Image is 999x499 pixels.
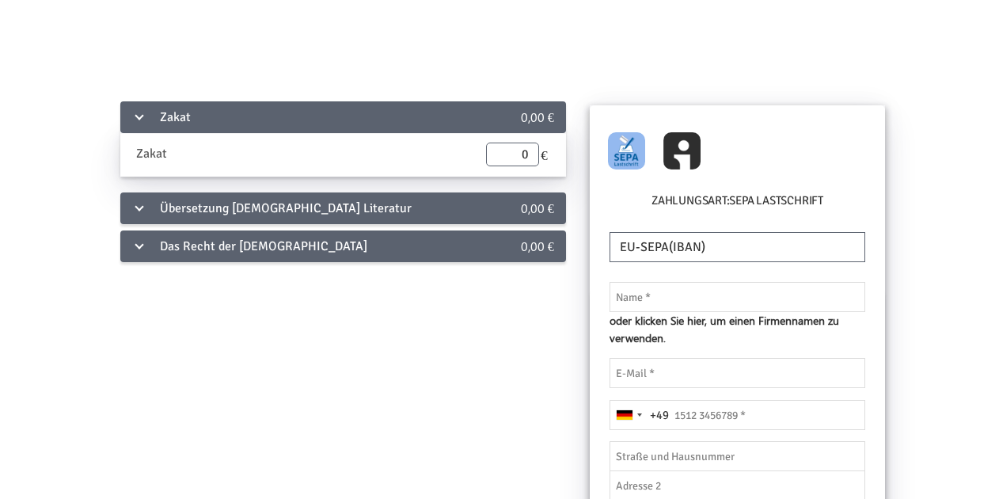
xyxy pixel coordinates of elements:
[521,238,554,254] span: 0,00 €
[120,101,465,133] div: Zakat
[610,312,865,346] span: oder klicken Sie hier, um einen Firmennamen zu verwenden.
[124,144,362,164] div: Zakat
[610,400,865,430] input: 1512 3456789 *
[521,200,554,216] span: 0,00 €
[539,143,549,166] span: €
[608,132,645,170] img: GOCARDLESS
[663,132,701,170] img: GC_InstantBankPay
[610,358,865,388] input: E-Mail *
[729,192,822,210] label: SEPA Lastschrift
[610,282,865,312] input: Name *
[610,441,865,471] input: Straße und Hausnummer
[606,192,869,216] h6: Zahlungsart:
[521,109,554,125] span: 0,00 €
[650,406,669,425] div: +49
[120,192,465,224] div: Übersetzung [DEMOGRAPHIC_DATA] Literatur
[120,230,465,262] div: Das Recht der [DEMOGRAPHIC_DATA]
[610,401,669,429] button: Selected country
